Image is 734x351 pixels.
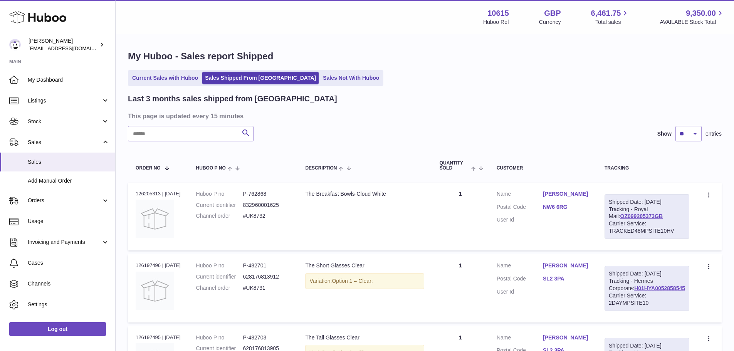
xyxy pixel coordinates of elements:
div: 126205313 | [DATE] [136,190,181,197]
div: Tracking - Hermes Corporate: [605,266,689,311]
a: Log out [9,322,106,336]
dd: #UK8732 [243,212,290,220]
a: NW6 6RG [543,203,589,211]
span: Cases [28,259,109,267]
div: Customer [497,166,589,171]
span: 6,461.75 [591,8,621,18]
a: Sales Shipped From [GEOGRAPHIC_DATA] [202,72,319,84]
dt: Postal Code [497,275,543,284]
a: 6,461.75 Total sales [591,8,630,26]
h1: My Huboo - Sales report Shipped [128,50,722,62]
a: OZ099205373GB [620,213,663,219]
h3: This page is updated every 15 minutes [128,112,720,120]
span: Listings [28,97,101,104]
span: Sales [28,158,109,166]
div: [PERSON_NAME] [29,37,98,52]
div: Shipped Date: [DATE] [609,342,685,349]
dt: Huboo P no [196,190,243,198]
span: Description [305,166,337,171]
span: Settings [28,301,109,308]
dd: P-482701 [243,262,290,269]
div: Shipped Date: [DATE] [609,198,685,206]
div: Carrier Service: TRACKED48MPSITE10HV [609,220,685,235]
dd: P-482703 [243,334,290,341]
dt: Huboo P no [196,262,243,269]
strong: GBP [544,8,561,18]
span: [EMAIL_ADDRESS][DOMAIN_NAME] [29,45,113,51]
span: Sales [28,139,101,146]
a: [PERSON_NAME] [543,262,589,269]
span: Huboo P no [196,166,226,171]
span: Quantity Sold [440,161,469,171]
span: Total sales [595,18,630,26]
img: no-photo.jpg [136,200,174,238]
dt: Channel order [196,212,243,220]
dd: P-762868 [243,190,290,198]
span: Usage [28,218,109,225]
dd: 628176813912 [243,273,290,280]
span: Add Manual Order [28,177,109,185]
div: The Tall Glasses Clear [305,334,424,341]
dd: #UK8731 [243,284,290,292]
dt: Name [497,190,543,200]
div: The Breakfast Bowls-Cloud White [305,190,424,198]
span: Channels [28,280,109,287]
img: no-photo.jpg [136,272,174,310]
strong: 10615 [487,8,509,18]
span: My Dashboard [28,76,109,84]
dt: User Id [497,288,543,296]
dt: Current identifier [196,273,243,280]
div: Carrier Service: 2DAYMPSITE10 [609,292,685,307]
span: Invoicing and Payments [28,238,101,246]
div: Currency [539,18,561,26]
dt: Channel order [196,284,243,292]
td: 1 [432,183,489,250]
label: Show [657,130,672,138]
a: 9,350.00 AVAILABLE Stock Total [660,8,725,26]
dt: Postal Code [497,203,543,213]
div: Shipped Date: [DATE] [609,270,685,277]
td: 1 [432,254,489,322]
dt: Current identifier [196,202,243,209]
div: 126197495 | [DATE] [136,334,181,341]
div: Variation: [305,273,424,289]
div: Tracking [605,166,689,171]
a: SL2 3PA [543,275,589,282]
dt: Name [497,262,543,271]
dd: 832960001625 [243,202,290,209]
a: H01HYA0052858545 [634,285,685,291]
div: 126197496 | [DATE] [136,262,181,269]
a: Current Sales with Huboo [129,72,201,84]
span: AVAILABLE Stock Total [660,18,725,26]
div: The Short Glasses Clear [305,262,424,269]
span: 9,350.00 [686,8,716,18]
dt: Name [497,334,543,343]
span: entries [705,130,722,138]
dt: User Id [497,216,543,223]
h2: Last 3 months sales shipped from [GEOGRAPHIC_DATA] [128,94,337,104]
span: Order No [136,166,161,171]
span: Orders [28,197,101,204]
span: Stock [28,118,101,125]
div: Tracking - Royal Mail: [605,194,689,239]
a: [PERSON_NAME] [543,334,589,341]
a: [PERSON_NAME] [543,190,589,198]
span: Option 1 = Clear; [332,278,373,284]
div: Huboo Ref [483,18,509,26]
dt: Huboo P no [196,334,243,341]
img: internalAdmin-10615@internal.huboo.com [9,39,21,50]
a: Sales Not With Huboo [320,72,382,84]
